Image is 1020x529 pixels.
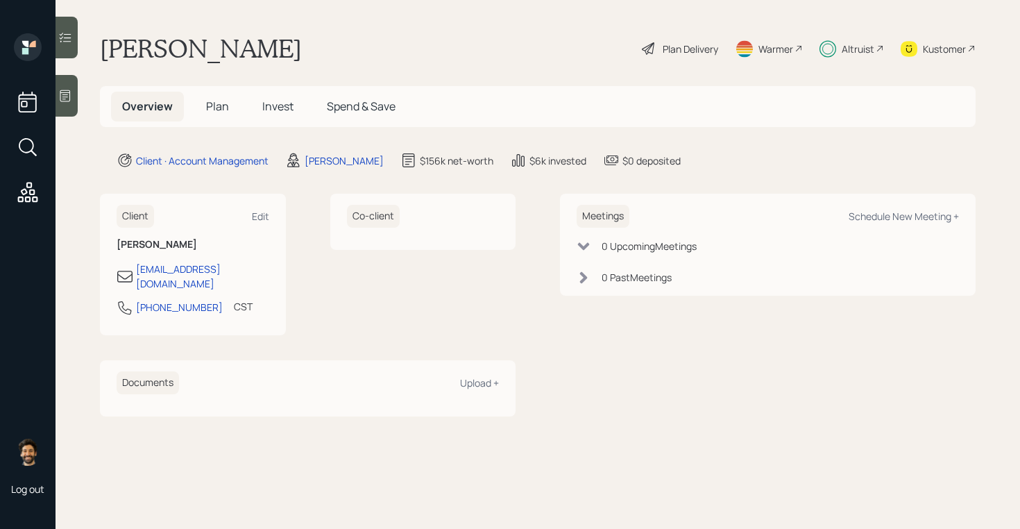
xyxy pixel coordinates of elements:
[622,153,681,168] div: $0 deposited
[842,42,874,56] div: Altruist
[602,270,672,285] div: 0 Past Meeting s
[347,205,400,228] h6: Co-client
[577,205,629,228] h6: Meetings
[100,33,302,64] h1: [PERSON_NAME]
[262,99,294,114] span: Invest
[758,42,793,56] div: Warmer
[234,299,253,314] div: CST
[136,153,269,168] div: Client · Account Management
[602,239,697,253] div: 0 Upcoming Meeting s
[14,438,42,466] img: eric-schwartz-headshot.png
[206,99,229,114] span: Plan
[11,482,44,496] div: Log out
[122,99,173,114] span: Overview
[849,210,959,223] div: Schedule New Meeting +
[420,153,493,168] div: $156k net-worth
[117,205,154,228] h6: Client
[252,210,269,223] div: Edit
[327,99,396,114] span: Spend & Save
[117,239,269,251] h6: [PERSON_NAME]
[529,153,586,168] div: $6k invested
[460,376,499,389] div: Upload +
[923,42,966,56] div: Kustomer
[136,262,269,291] div: [EMAIL_ADDRESS][DOMAIN_NAME]
[663,42,718,56] div: Plan Delivery
[305,153,384,168] div: [PERSON_NAME]
[136,300,223,314] div: [PHONE_NUMBER]
[117,371,179,394] h6: Documents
